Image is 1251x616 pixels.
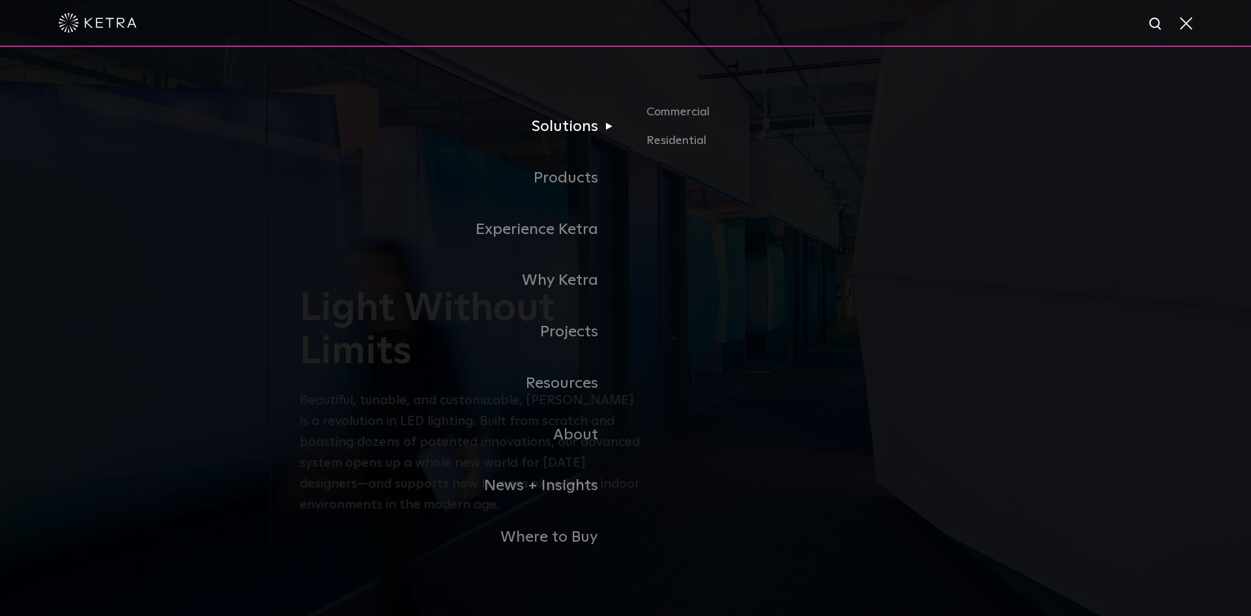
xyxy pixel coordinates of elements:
[300,153,625,204] a: Products
[1148,16,1164,33] img: search icon
[300,306,625,358] a: Projects
[300,460,625,512] a: News + Insights
[300,358,625,409] a: Resources
[300,101,951,563] div: Navigation Menu
[59,13,137,33] img: ketra-logo-2019-white
[300,409,625,461] a: About
[300,255,625,306] a: Why Ketra
[300,512,625,563] a: Where to Buy
[646,103,951,132] a: Commercial
[646,132,951,151] a: Residential
[300,101,625,153] a: Solutions
[300,204,625,256] a: Experience Ketra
